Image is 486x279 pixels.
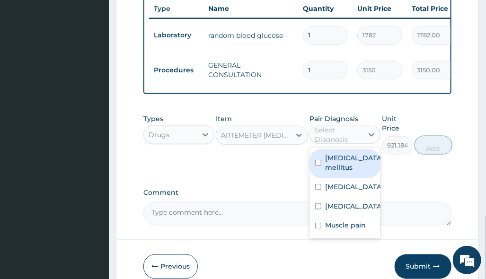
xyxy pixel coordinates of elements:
[325,182,384,192] label: [MEDICAL_DATA]
[415,136,452,155] button: Add
[203,56,298,84] td: GENERAL CONSULTATION
[325,201,384,211] label: [MEDICAL_DATA]
[325,221,366,230] label: Muscle pain
[18,47,38,71] img: d_794563401_company_1708531726252_794563401
[315,125,362,144] div: Select Diagnosis
[395,254,451,279] button: Submit
[216,114,232,123] label: Item
[149,26,203,44] td: Laboratory
[149,130,169,139] div: Drugs
[49,53,159,65] div: Chat with us now
[149,61,203,79] td: Procedures
[221,131,292,140] div: ARTEMETER [MEDICAL_DATA] 80/480 LONART DS 1 TWICE DLY 3DAYS
[203,26,298,45] td: random blood glucose
[382,114,413,133] label: Unit Price
[143,254,198,279] button: Previous
[325,153,384,172] label: [MEDICAL_DATA] mellitus
[309,114,358,123] label: Pair Diagnosis
[143,115,163,123] label: Types
[143,189,451,197] label: Comment
[5,182,180,215] textarea: Type your message and hit 'Enter'
[155,5,178,27] div: Minimize live chat window
[55,81,131,176] span: We're online!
